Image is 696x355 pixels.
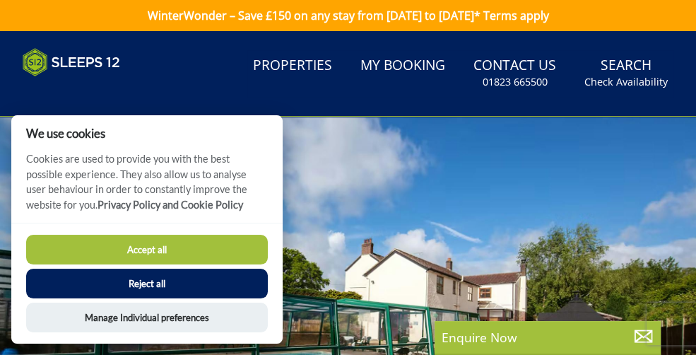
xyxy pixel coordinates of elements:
[11,151,283,223] p: Cookies are used to provide you with the best possible experience. They also allow us to analyse ...
[26,235,268,264] button: Accept all
[247,50,338,82] a: Properties
[16,85,164,97] iframe: Customer reviews powered by Trustpilot
[442,328,654,347] p: Enquire Now
[26,269,268,298] button: Reject all
[355,50,451,82] a: My Booking
[579,50,673,96] a: SearchCheck Availability
[98,199,243,211] a: Privacy Policy and Cookie Policy
[584,75,668,89] small: Check Availability
[11,127,283,140] h2: We use cookies
[483,75,548,89] small: 01823 665500
[23,48,120,76] img: Sleeps 12
[468,50,562,96] a: Contact Us01823 665500
[26,303,268,332] button: Manage Individual preferences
